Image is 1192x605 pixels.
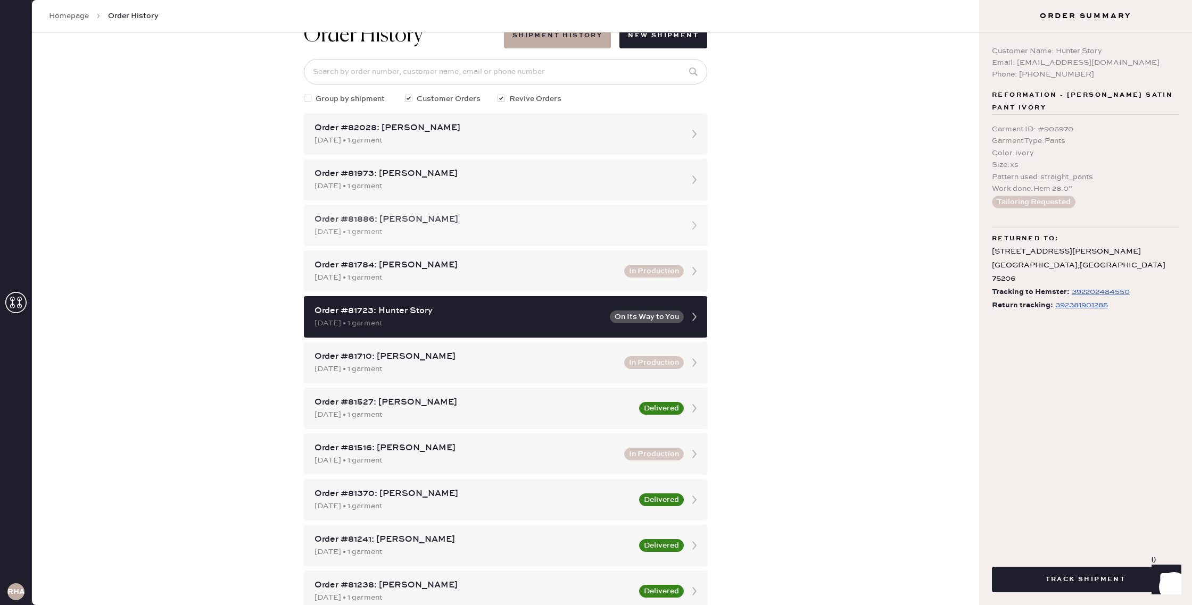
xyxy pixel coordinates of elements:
[992,123,1179,135] div: Garment ID : # 906970
[314,396,633,409] div: Order #81527: [PERSON_NAME]
[504,23,611,48] button: Shipment History
[1141,557,1187,603] iframe: Front Chat
[314,488,633,500] div: Order #81370: [PERSON_NAME]
[314,442,618,455] div: Order #81516: [PERSON_NAME]
[314,167,677,180] div: Order #81973: [PERSON_NAME]
[314,180,677,192] div: [DATE] • 1 garment
[314,592,633,603] div: [DATE] • 1 garment
[314,122,677,135] div: Order #82028: [PERSON_NAME]
[1070,285,1130,299] a: 392202484550
[992,45,1179,57] div: Customer Name: Hunter Story
[992,183,1179,195] div: Work done : Hem 28.0”
[314,213,677,226] div: Order #81886: [PERSON_NAME]
[314,259,618,272] div: Order #81784: [PERSON_NAME]
[314,455,618,466] div: [DATE] • 1 garment
[1055,299,1108,312] div: https://www.fedex.com/apps/fedextrack/?tracknumbers=392381901285&cntry_code=US
[992,171,1179,183] div: Pattern used : straight_pants
[992,299,1053,312] span: Return tracking:
[417,93,481,105] span: Customer Orders
[992,574,1179,584] a: Track Shipment
[314,409,633,421] div: [DATE] • 1 garment
[639,539,684,552] button: Delivered
[304,59,707,85] input: Search by order number, customer name, email or phone number
[639,585,684,598] button: Delivered
[314,226,677,238] div: [DATE] • 1 garment
[992,285,1070,299] span: Tracking to Hemster:
[992,57,1179,69] div: Email: [EMAIL_ADDRESS][DOMAIN_NAME]
[509,93,561,105] span: Revive Orders
[624,448,684,460] button: In Production
[49,11,89,21] a: Homepage
[1053,299,1108,312] a: 392381901285
[108,11,159,21] span: Order History
[619,23,707,48] button: New Shipment
[314,546,633,558] div: [DATE] • 1 garment
[992,69,1179,80] div: Phone: [PHONE_NUMBER]
[1072,285,1130,298] div: https://www.fedex.com/apps/fedextrack/?tracknumbers=392202484550&cntry_code=US
[314,305,603,317] div: Order #81723: Hunter Story
[624,265,684,278] button: In Production
[992,89,1179,114] span: Reformation - [PERSON_NAME] satin pant ivory
[7,588,24,595] h3: RHA
[314,272,618,283] div: [DATE] • 1 garment
[314,579,633,592] div: Order #81238: [PERSON_NAME]
[992,232,1059,245] span: Returned to:
[314,500,633,512] div: [DATE] • 1 garment
[314,135,677,146] div: [DATE] • 1 garment
[610,310,684,323] button: On Its Way to You
[304,23,423,48] h1: Order History
[992,196,1075,208] button: Tailoring Requested
[992,159,1179,171] div: Size : xs
[314,363,618,375] div: [DATE] • 1 garment
[639,493,684,506] button: Delivered
[992,245,1179,285] div: [STREET_ADDRESS][PERSON_NAME] [GEOGRAPHIC_DATA] , [GEOGRAPHIC_DATA] 75206
[624,356,684,369] button: In Production
[316,93,385,105] span: Group by shipment
[314,350,618,363] div: Order #81710: [PERSON_NAME]
[639,402,684,415] button: Delivered
[314,317,603,329] div: [DATE] • 1 garment
[314,533,633,546] div: Order #81241: [PERSON_NAME]
[979,11,1192,21] h3: Order Summary
[992,147,1179,159] div: Color : ivory
[992,567,1179,592] button: Track Shipment
[992,135,1179,147] div: Garment Type : Pants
